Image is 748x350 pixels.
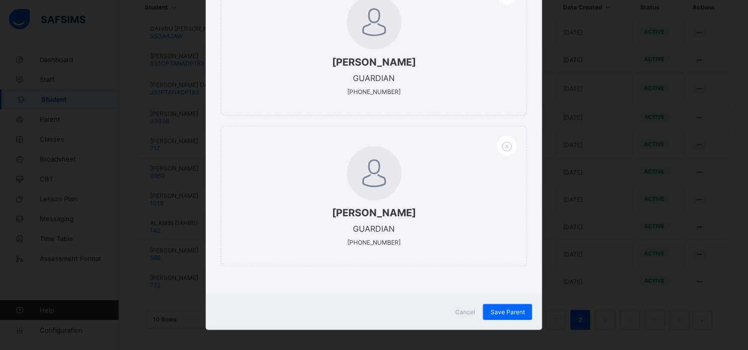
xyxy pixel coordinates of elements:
[455,309,475,316] span: Cancel
[347,239,401,247] span: [PHONE_NUMBER]
[241,207,507,219] span: [PERSON_NAME]
[347,146,402,201] img: default.svg
[491,309,525,316] span: Save Parent
[353,73,395,83] span: GUARDIAN
[353,224,395,234] span: GUARDIAN
[241,56,507,68] span: [PERSON_NAME]
[347,88,401,95] span: [PHONE_NUMBER]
